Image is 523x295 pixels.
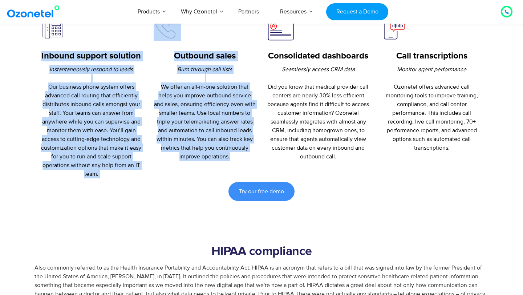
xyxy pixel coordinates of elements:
i: Burn through call lists [177,66,232,73]
i: Instantaneously respond to leads [49,66,133,73]
a: Request a Demo [326,3,388,20]
h5: Outbound sales [154,51,256,61]
img: inboud support [40,14,67,41]
span: Try our free demo [239,189,284,194]
p: Did you know that medical provider call centers are nearly 30% less efficient because agents find... [267,65,370,161]
img: Text to Speech [381,14,408,41]
i: Monitor agent performance [397,66,466,73]
h5: Inbound support solution [40,51,143,61]
p: Ozonetel offers advanced call monitoring tools to improve training, compliance, and call center p... [381,65,483,152]
img: self-service IVR [267,14,295,41]
h5: Call transcriptions [381,51,483,61]
a: Try our free demo [228,182,295,201]
p: We offer an all-in-one solution that helps you improve outbound service and sales, ensuring effic... [154,65,256,161]
h5: Consolidated dashboards [267,51,370,61]
p: Our business phone system offers advanced call routing that efficiently distributes inbound calls... [40,65,143,178]
img: outbound service sale [154,14,181,41]
h2: HIPAA compliance [35,245,488,259]
i: Seamlessly access CRM data [282,66,355,73]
